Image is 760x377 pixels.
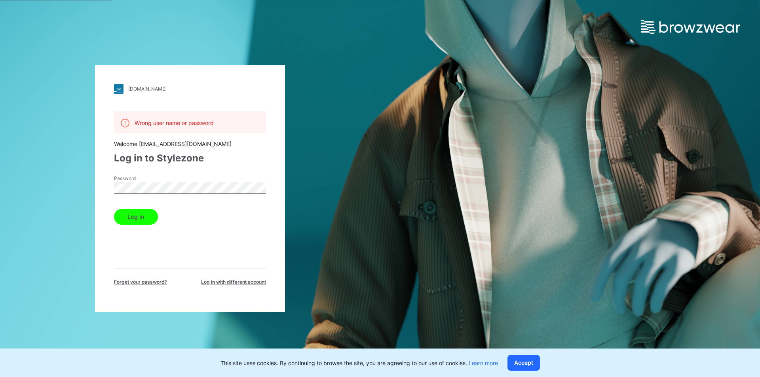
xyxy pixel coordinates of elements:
a: Learn more [469,360,498,366]
div: [DOMAIN_NAME] [128,86,167,92]
div: Welcome [EMAIL_ADDRESS][DOMAIN_NAME] [114,140,266,148]
label: Password [114,175,169,182]
span: Log in with different account [201,278,266,286]
img: stylezone-logo.562084cfcfab977791bfbf7441f1a819.svg [114,84,123,94]
a: [DOMAIN_NAME] [114,84,266,94]
button: Log in [114,209,158,225]
span: Forget your password? [114,278,167,286]
p: This site uses cookies. By continuing to browse the site, you are agreeing to our use of cookies. [220,359,498,367]
img: alert.76a3ded3c87c6ed799a365e1fca291d4.svg [120,118,130,128]
p: Wrong user name or password [135,119,214,127]
img: browzwear-logo.e42bd6dac1945053ebaf764b6aa21510.svg [641,20,740,34]
button: Accept [507,355,540,371]
div: Log in to Stylezone [114,151,266,165]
